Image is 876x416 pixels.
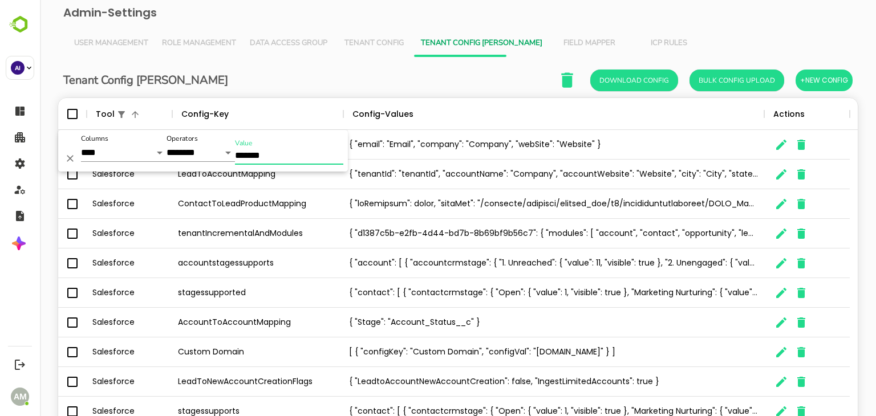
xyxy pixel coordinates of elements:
[303,189,724,219] div: { "loRemipsum": dolor, "sitaMet": "/consecte/adipisci/elitsed_doe/t8/incididuntutlaboreet/DOLO_Ma...
[75,98,88,130] div: 1 active filter
[733,98,765,130] div: Actions
[132,308,303,337] div: AccountToAccountMapping
[11,388,29,406] div: AM
[47,308,132,337] div: Salesforce
[12,357,27,372] button: Logout
[122,39,196,48] span: Role Management
[132,337,303,367] div: Custom Domain
[11,61,25,75] div: AI
[56,98,75,130] div: Tool
[88,108,102,121] button: Sort
[47,367,132,397] div: Salesforce
[47,160,132,189] div: Salesforce
[195,140,213,147] label: Value
[141,98,189,130] div: Config-Key
[303,219,724,248] div: { "d1387c5b-e2fb-4d44-bd7b-8b69bf9b56c7": { "modules": [ "account", "contact", "opportunity", "le...
[23,71,188,89] h6: Tenant Config [PERSON_NAME]
[756,70,813,91] button: +New Config
[47,337,132,367] div: Salesforce
[132,189,303,219] div: ContactToLeadProductMapping
[374,108,387,121] button: Sort
[132,219,303,248] div: tenantIncrementalAndModules
[47,278,132,308] div: Salesforce
[303,160,724,189] div: { "tenantId": "tenantId", "accountName": "Company", "accountWebsite": "Website", "city": "City", ...
[6,14,35,35] img: BambooboxLogoMark.f1c84d78b4c51b1a7b5f700c9845e183.svg
[303,337,724,367] div: [ { "configKey": "Custom Domain", "configVal": "[DOMAIN_NAME]" } ]
[127,136,158,142] label: Operators
[41,136,68,142] label: Columns
[303,130,724,160] div: { "email": "Email", "company": "Company", "webSite": "Website" }
[303,308,724,337] div: { "Stage": "Account_Status__c" }
[189,108,202,121] button: Sort
[650,70,744,91] button: Bulk Config Upload
[301,39,367,48] span: Tenant Config
[210,39,287,48] span: Data Access Group
[303,367,724,397] div: { "LeadtoAccountNewAccountCreation": false, "IngestLimitedAccounts": true }
[27,30,809,57] div: Vertical tabs example
[47,248,132,278] div: Salesforce
[132,160,303,189] div: LeadToAccountMapping
[34,39,108,48] span: User Management
[132,248,303,278] div: accountstagessupports
[23,151,38,166] button: Delete
[132,278,303,308] div: stagessupported
[313,98,374,130] div: Config-Values
[516,39,582,48] span: Field Mapper
[550,70,638,91] button: Download Config
[303,278,724,308] div: { "contact": [ { "contactcrmstage": { "Open": { "value": 1, "visible": true }, "Marketing Nurturi...
[596,39,662,48] span: ICP Rules
[75,108,88,121] button: Show filters
[47,219,132,248] div: Salesforce
[303,248,724,278] div: { "account": [ { "accountcrmstage": { "1. Unreached": { "value": 11, "visible": true }, "2. Uneng...
[381,39,502,48] span: Tenant Config [PERSON_NAME]
[132,367,303,397] div: LeadToNewAccountCreationFlags
[47,189,132,219] div: Salesforce
[760,73,808,88] span: +New Config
